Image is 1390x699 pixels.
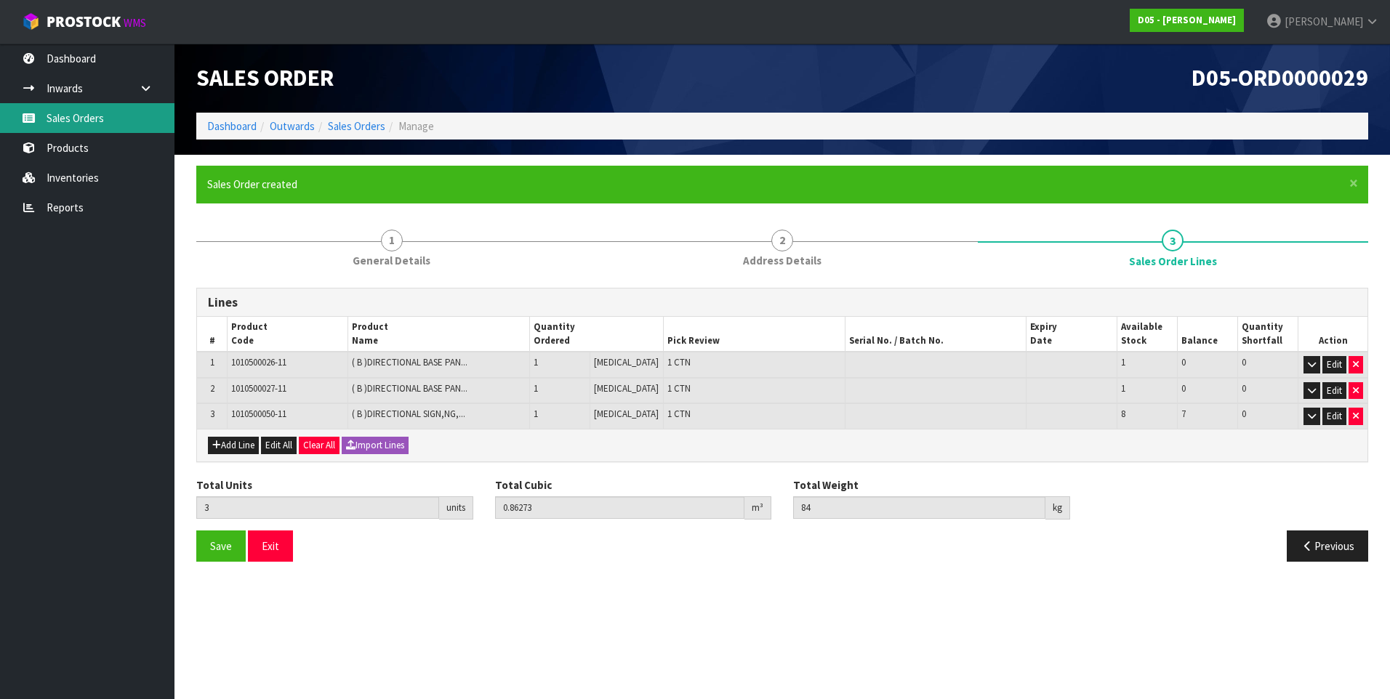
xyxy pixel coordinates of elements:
[1181,382,1186,395] span: 0
[210,539,232,553] span: Save
[771,230,793,251] span: 2
[1238,317,1298,352] th: Quantity Shortfall
[124,16,146,30] small: WMS
[1287,530,1368,562] button: Previous
[534,408,538,420] span: 1
[208,437,259,454] button: Add Line
[1121,356,1125,368] span: 1
[594,382,659,395] span: [MEDICAL_DATA]
[231,408,286,420] span: 1010500050-11
[667,356,691,368] span: 1 CTN
[1298,317,1367,352] th: Action
[1322,408,1346,425] button: Edit
[1322,356,1346,373] button: Edit
[196,530,246,562] button: Save
[196,496,439,519] input: Total Units
[197,317,228,352] th: #
[1181,408,1186,420] span: 7
[1242,408,1246,420] span: 0
[1242,356,1246,368] span: 0
[1121,408,1125,420] span: 8
[261,437,297,454] button: Edit All
[47,12,121,31] span: ProStock
[793,477,859,493] label: Total Weight
[353,253,430,268] span: General Details
[22,12,40,31] img: cube-alt.png
[342,437,409,454] button: Import Lines
[348,317,529,352] th: Product Name
[529,317,663,352] th: Quantity Ordered
[667,408,691,420] span: 1 CTN
[207,177,297,191] span: Sales Order created
[1177,317,1237,352] th: Balance
[744,496,771,520] div: m³
[381,230,403,251] span: 1
[231,356,286,368] span: 1010500026-11
[1117,317,1177,352] th: Available Stock
[196,477,252,493] label: Total Units
[196,63,334,92] span: Sales Order
[495,496,745,519] input: Total Cubic
[1121,382,1125,395] span: 1
[231,382,286,395] span: 1010500027-11
[1138,14,1236,26] strong: D05 - [PERSON_NAME]
[248,530,293,562] button: Exit
[534,356,538,368] span: 1
[398,119,434,133] span: Manage
[270,119,315,133] a: Outwards
[210,356,214,368] span: 1
[1162,230,1184,251] span: 3
[594,408,659,420] span: [MEDICAL_DATA]
[439,496,473,520] div: units
[1242,382,1246,395] span: 0
[352,408,465,420] span: ( B )DIRECTIONAL SIGN,NG,...
[210,382,214,395] span: 2
[299,437,340,454] button: Clear All
[1181,356,1186,368] span: 0
[352,356,467,368] span: ( B )DIRECTIONAL BASE PAN...
[228,317,348,352] th: Product Code
[664,317,845,352] th: Pick Review
[208,296,1357,310] h3: Lines
[845,317,1026,352] th: Serial No. / Batch No.
[667,382,691,395] span: 1 CTN
[1027,317,1117,352] th: Expiry Date
[495,477,552,493] label: Total Cubic
[210,408,214,420] span: 3
[352,382,467,395] span: ( B )DIRECTIONAL BASE PAN...
[793,496,1045,519] input: Total Weight
[1192,63,1368,92] span: D05-ORD0000029
[534,382,538,395] span: 1
[1349,173,1358,193] span: ×
[743,253,821,268] span: Address Details
[207,119,257,133] a: Dashboard
[1285,15,1363,28] span: [PERSON_NAME]
[1129,254,1217,269] span: Sales Order Lines
[328,119,385,133] a: Sales Orders
[1045,496,1070,520] div: kg
[196,277,1368,573] span: Sales Order Lines
[594,356,659,368] span: [MEDICAL_DATA]
[1322,382,1346,400] button: Edit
